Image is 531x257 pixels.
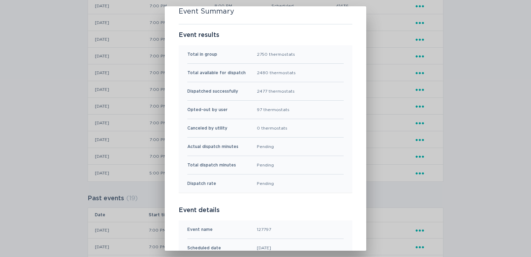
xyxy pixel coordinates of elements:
div: Dispatch rate [187,180,216,187]
div: Event name [187,226,213,233]
div: 0 thermostats [257,124,287,132]
h2: Event Summary [179,7,234,16]
div: Pending [257,180,274,187]
div: 2477 thermostats [257,87,295,95]
div: Event summary [165,6,366,250]
div: Pending [257,143,274,150]
p: Event details [179,207,352,214]
div: 97 thermostats [257,106,289,114]
div: 2480 thermostats [257,69,296,77]
p: Event results [179,31,352,39]
div: Dispatched successfully [187,87,238,95]
div: Total in group [187,50,217,58]
div: 2750 thermostats [257,50,295,58]
div: Canceled by utility [187,124,227,132]
div: Total available for dispatch [187,69,246,77]
div: [DATE] [257,244,271,252]
div: Total dispatch minutes [187,161,236,169]
div: Opted-out by user [187,106,228,114]
div: Scheduled date [187,244,221,252]
div: Actual dispatch minutes [187,143,238,150]
div: Pending [257,161,274,169]
div: 127797 [257,226,271,233]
